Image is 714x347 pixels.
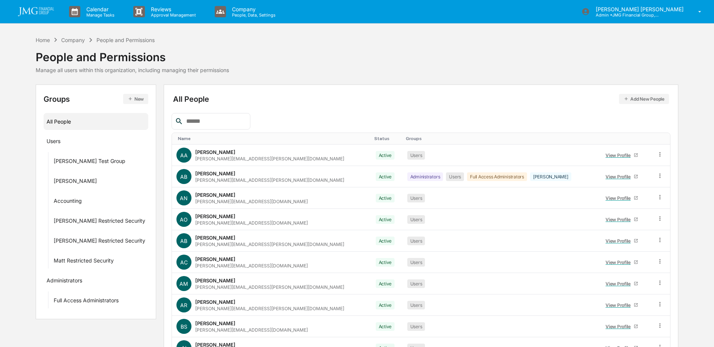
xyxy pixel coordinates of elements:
div: Home [36,37,50,43]
div: View Profile [606,281,634,287]
p: Approval Management [145,12,200,18]
div: Toggle SortBy [658,136,667,141]
div: Users [407,151,425,160]
a: View Profile [603,278,642,290]
div: People and Permissions [96,37,155,43]
div: Active [376,237,395,245]
div: Users [407,258,425,267]
div: Users [407,194,425,202]
div: [PERSON_NAME] [54,178,97,187]
div: Users [407,237,425,245]
div: People and Permissions [36,44,229,64]
div: Full Access Administrators [54,297,119,306]
div: Active [376,194,395,202]
div: View Profile [606,324,634,329]
div: View Profile [606,238,634,244]
p: Reviews [145,6,200,12]
div: Users [407,322,425,331]
div: Matt Restricted Security [54,257,114,266]
span: AC [180,259,188,266]
div: [PERSON_NAME][EMAIL_ADDRESS][PERSON_NAME][DOMAIN_NAME] [195,156,344,161]
div: View Profile [606,195,634,201]
div: Manage all users within this organization, including managing their permissions [36,67,229,73]
div: [PERSON_NAME][EMAIL_ADDRESS][PERSON_NAME][DOMAIN_NAME] [195,306,344,311]
div: Company [61,37,85,43]
iframe: Open customer support [690,322,710,342]
div: Active [376,279,395,288]
button: Add New People [619,94,669,104]
div: Full Access Administrators [467,172,527,181]
div: All People [173,94,669,104]
div: Active [376,215,395,224]
span: AA [180,152,188,158]
div: Active [376,322,395,331]
div: Users [407,215,425,224]
div: [PERSON_NAME][EMAIL_ADDRESS][PERSON_NAME][DOMAIN_NAME] [195,177,344,183]
div: View Profile [606,217,634,222]
span: AR [180,302,187,308]
div: [PERSON_NAME] Test Group [54,158,125,167]
div: [PERSON_NAME][EMAIL_ADDRESS][DOMAIN_NAME] [195,199,308,204]
div: [PERSON_NAME] [195,320,235,326]
span: AB [180,173,187,180]
a: View Profile [603,299,642,311]
div: Active [376,151,395,160]
p: People, Data, Settings [226,12,279,18]
p: Admin • JMG Financial Group, Ltd. [590,12,660,18]
div: [PERSON_NAME][EMAIL_ADDRESS][PERSON_NAME][DOMAIN_NAME] [195,284,344,290]
img: logo [18,7,54,16]
div: Toggle SortBy [374,136,400,141]
a: View Profile [603,235,642,247]
div: Administrators [47,277,82,286]
div: [PERSON_NAME] [195,299,235,305]
div: Active [376,301,395,309]
div: Users [47,138,60,147]
div: Toggle SortBy [601,136,649,141]
div: [PERSON_NAME] [530,172,571,181]
p: Company [226,6,279,12]
p: Calendar [80,6,118,12]
div: View Profile [606,152,634,158]
span: AB [180,238,187,244]
div: [PERSON_NAME][EMAIL_ADDRESS][DOMAIN_NAME] [195,220,308,226]
div: [PERSON_NAME][EMAIL_ADDRESS][DOMAIN_NAME] [195,263,308,269]
div: Users [407,301,425,309]
div: [PERSON_NAME][EMAIL_ADDRESS][PERSON_NAME][DOMAIN_NAME] [195,241,344,247]
div: [PERSON_NAME] [195,192,235,198]
div: [PERSON_NAME] [195,149,235,155]
div: Active [376,258,395,267]
div: View Profile [606,259,634,265]
span: AM [179,281,188,287]
a: View Profile [603,192,642,204]
div: Toggle SortBy [406,136,595,141]
div: [PERSON_NAME] [195,235,235,241]
div: [PERSON_NAME][EMAIL_ADDRESS][DOMAIN_NAME] [195,327,308,333]
div: Groups [44,94,148,104]
div: Active [376,172,395,181]
div: View Profile [606,174,634,180]
a: View Profile [603,321,642,332]
div: Accounting [54,198,82,207]
div: Users [446,172,464,181]
div: [PERSON_NAME] [195,278,235,284]
div: View Profile [606,302,634,308]
div: Administrators [407,172,443,181]
a: View Profile [603,256,642,268]
div: [PERSON_NAME] [195,170,235,177]
div: [PERSON_NAME] Restricted Security [54,217,145,226]
a: View Profile [603,171,642,183]
div: [PERSON_NAME] Restricted Security [54,237,145,246]
p: Manage Tasks [80,12,118,18]
div: [PERSON_NAME] [195,256,235,262]
p: [PERSON_NAME] [PERSON_NAME] [590,6,687,12]
div: All People [47,115,145,128]
div: Users [407,279,425,288]
div: Toggle SortBy [178,136,368,141]
span: AO [180,216,188,223]
div: [PERSON_NAME] [195,213,235,219]
a: View Profile [603,149,642,161]
span: BS [181,323,187,330]
button: New [123,94,148,104]
span: AN [180,195,188,201]
a: View Profile [603,214,642,225]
